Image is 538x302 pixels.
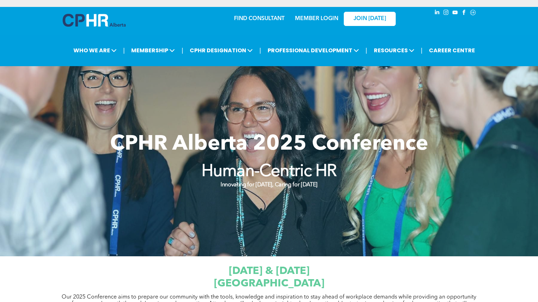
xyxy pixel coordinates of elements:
a: Social network [469,9,477,18]
li: | [123,43,125,57]
a: instagram [442,9,450,18]
li: | [421,43,423,57]
a: youtube [451,9,459,18]
a: MEMBER LOGIN [295,16,338,21]
span: RESOURCES [372,44,416,57]
span: PROFESSIONAL DEVELOPMENT [266,44,361,57]
a: FIND CONSULTANT [234,16,285,21]
strong: Innovating for [DATE], Caring for [DATE] [221,182,317,188]
strong: Human-Centric HR [201,163,337,180]
img: A blue and white logo for cp alberta [63,14,126,27]
a: CAREER CENTRE [427,44,477,57]
a: linkedin [433,9,441,18]
span: JOIN [DATE] [353,16,386,22]
span: [DATE] & [DATE] [229,266,310,276]
li: | [259,43,261,57]
li: | [181,43,183,57]
span: WHO WE ARE [71,44,119,57]
span: MEMBERSHIP [129,44,177,57]
a: facebook [460,9,468,18]
span: [GEOGRAPHIC_DATA] [214,278,324,289]
a: JOIN [DATE] [344,12,396,26]
span: CPHR Alberta 2025 Conference [110,134,428,155]
li: | [366,43,367,57]
span: CPHR DESIGNATION [188,44,255,57]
